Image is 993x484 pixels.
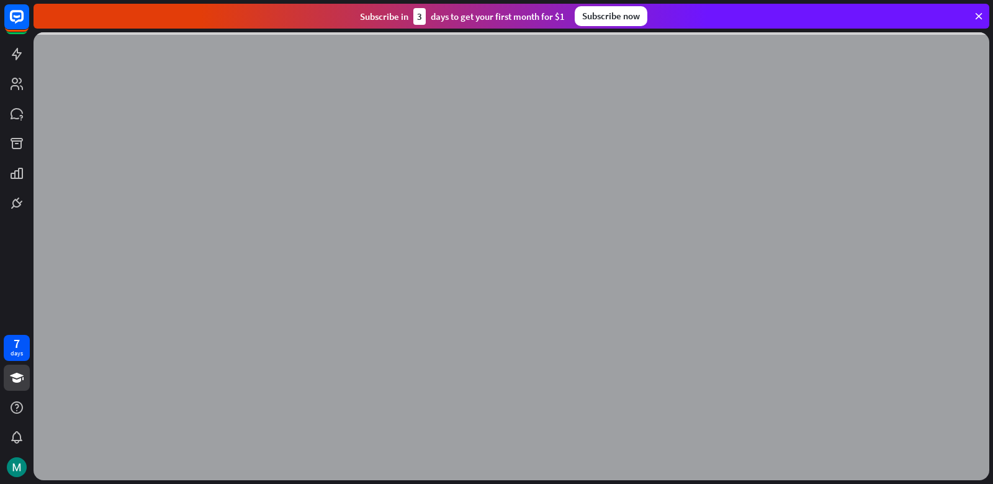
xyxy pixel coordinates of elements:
a: 7 days [4,335,30,361]
div: Subscribe now [575,6,647,26]
div: 7 [14,338,20,349]
div: days [11,349,23,358]
div: 3 [413,8,426,25]
div: Subscribe in days to get your first month for $1 [360,8,565,25]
